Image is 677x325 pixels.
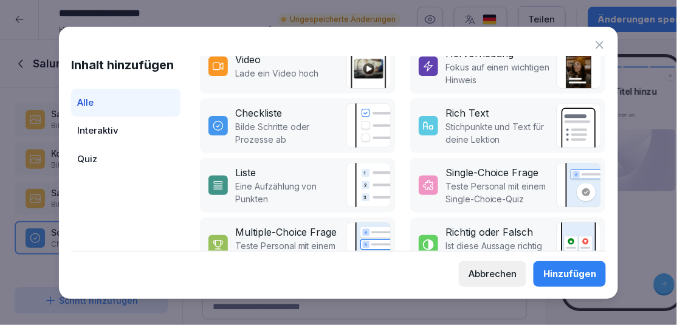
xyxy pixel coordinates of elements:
p: Lade ein Video hoch [235,67,319,80]
div: Liste [235,165,256,180]
p: Teste Personal mit einem Multiple-Choice-Quiz [235,239,340,265]
img: true_false.svg [556,222,601,267]
h1: Inhalt hinzufügen [71,56,180,74]
img: quiz.svg [346,222,391,267]
button: Abbrechen [459,261,526,287]
img: checklist.svg [346,103,391,148]
p: Bilde Schritte oder Prozesse ab [235,120,340,146]
div: Richtig oder Falsch [445,225,534,239]
p: Stichpunkte und Text für deine Lektion [445,120,550,146]
div: Abbrechen [469,267,517,281]
div: Quiz [71,145,180,174]
p: Teste Personal mit einem Single-Choice-Quiz [445,180,550,205]
p: Fokus auf einen wichtigen Hinweis [445,61,550,86]
div: Interaktiv [71,117,180,145]
p: Eine Aufzählung von Punkten [235,180,340,205]
div: Alle [71,89,180,117]
img: richtext.svg [556,103,601,148]
div: Video [235,52,261,67]
img: single_choice_quiz.svg [556,163,601,208]
img: video.png [346,44,391,89]
p: Ist diese Aussage richtig oder falsch? [445,239,550,265]
div: Single-Choice Frage [445,165,539,180]
div: Multiple-Choice Frage [235,225,337,239]
div: Rich Text [445,106,489,120]
img: list.svg [346,163,391,208]
button: Hinzufügen [534,261,606,287]
img: callout.png [556,44,601,89]
div: Hinzufügen [543,267,596,281]
div: Checkliste [235,106,282,120]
